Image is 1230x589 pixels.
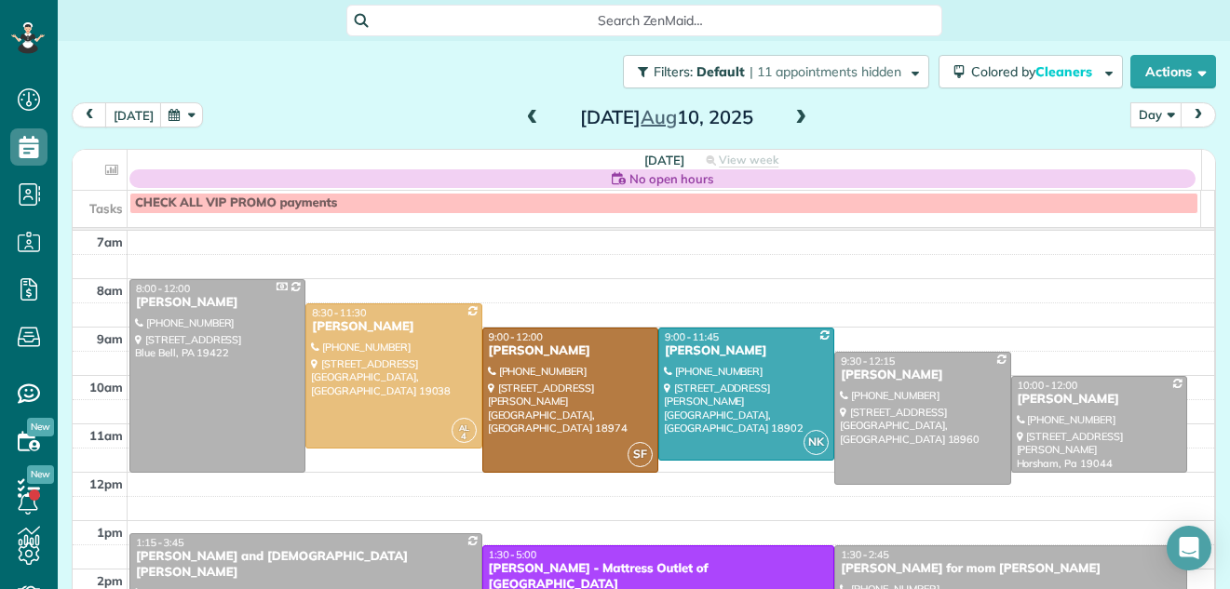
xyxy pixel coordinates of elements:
span: 9:00 - 12:00 [489,330,543,343]
span: 11am [89,428,123,443]
span: 10:00 - 12:00 [1018,379,1078,392]
span: Aug [641,105,677,128]
span: Default [696,63,746,80]
div: [PERSON_NAME] [840,368,1005,383]
button: prev [72,102,107,127]
span: 1:30 - 5:00 [489,548,537,561]
button: next [1181,102,1216,127]
span: 8:00 - 12:00 [136,282,190,295]
span: New [27,465,54,484]
span: No open hours [629,169,713,188]
span: [DATE] [644,153,684,167]
span: SF [628,442,653,467]
span: View week [719,153,778,167]
h2: [DATE] 10, 2025 [550,107,783,127]
span: 12pm [89,476,123,491]
button: Filters: Default | 11 appointments hidden [623,55,929,88]
span: AL [459,422,469,433]
a: Filters: Default | 11 appointments hidden [614,55,929,88]
span: 1pm [97,525,123,540]
button: [DATE] [105,102,162,127]
span: NK [804,430,829,455]
span: 9:30 - 12:15 [841,355,895,368]
span: Colored by [971,63,1099,80]
span: 1:15 - 3:45 [136,536,184,549]
span: Cleaners [1035,63,1095,80]
span: 9:00 - 11:45 [665,330,719,343]
span: Filters: [654,63,693,80]
div: [PERSON_NAME] [1017,392,1182,408]
div: Open Intercom Messenger [1167,526,1211,570]
button: Day [1130,102,1183,127]
span: | 11 appointments hidden [750,63,901,80]
span: 10am [89,380,123,395]
span: New [27,418,54,436]
span: 7am [97,234,123,249]
div: [PERSON_NAME] [664,343,829,359]
div: [PERSON_NAME] [311,319,476,335]
div: [PERSON_NAME] [488,343,653,359]
div: [PERSON_NAME] and [DEMOGRAPHIC_DATA][PERSON_NAME] [135,549,477,581]
span: CHECK ALL VIP PROMO payments [135,195,337,210]
span: 9am [97,331,123,346]
small: 4 [453,428,476,446]
div: [PERSON_NAME] [135,295,300,311]
button: Colored byCleaners [939,55,1123,88]
div: [PERSON_NAME] for mom [PERSON_NAME] [840,561,1182,577]
span: 1:30 - 2:45 [841,548,889,561]
span: 8:30 - 11:30 [312,306,366,319]
span: 8am [97,283,123,298]
button: Actions [1130,55,1216,88]
span: 2pm [97,573,123,588]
